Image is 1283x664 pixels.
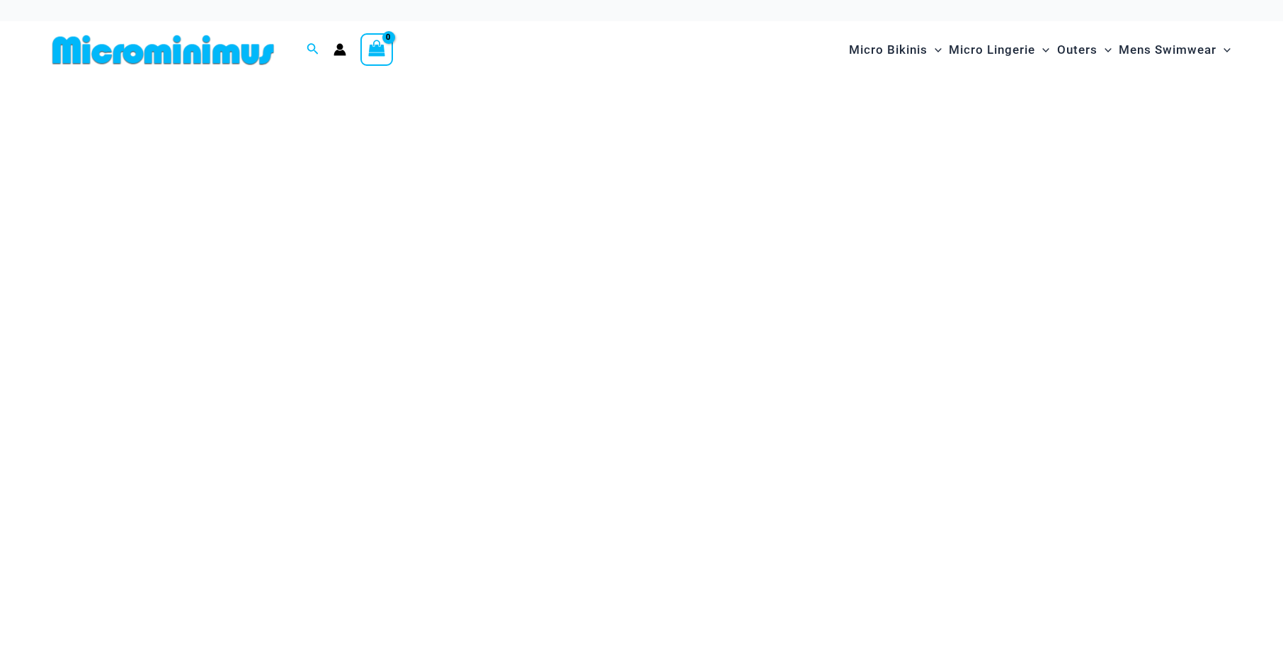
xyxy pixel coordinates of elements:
[1057,32,1097,68] span: Outers
[843,26,1236,74] nav: Site Navigation
[1115,28,1234,71] a: Mens SwimwearMenu ToggleMenu Toggle
[845,28,945,71] a: Micro BikinisMenu ToggleMenu Toggle
[949,32,1035,68] span: Micro Lingerie
[928,32,942,68] span: Menu Toggle
[1097,32,1112,68] span: Menu Toggle
[1216,32,1231,68] span: Menu Toggle
[307,41,319,59] a: Search icon link
[849,32,928,68] span: Micro Bikinis
[1119,32,1216,68] span: Mens Swimwear
[333,43,346,56] a: Account icon link
[1035,32,1049,68] span: Menu Toggle
[360,33,393,66] a: View Shopping Cart, empty
[47,34,280,66] img: MM SHOP LOGO FLAT
[1054,28,1115,71] a: OutersMenu ToggleMenu Toggle
[945,28,1053,71] a: Micro LingerieMenu ToggleMenu Toggle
